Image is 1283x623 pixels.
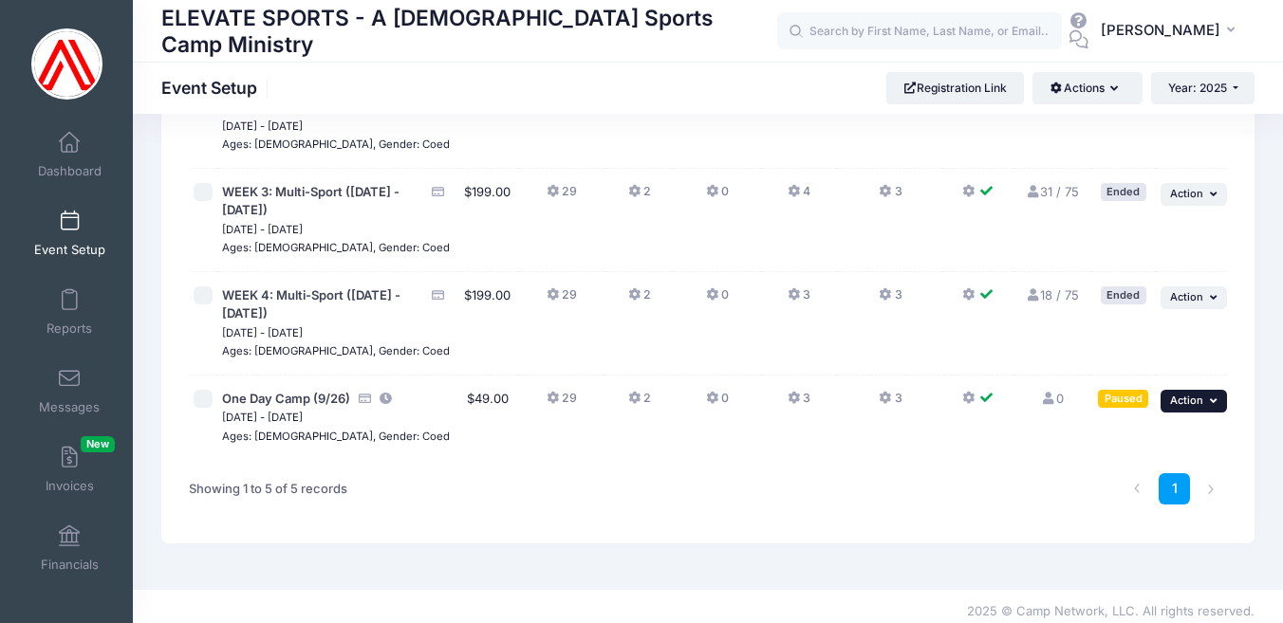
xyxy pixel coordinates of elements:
[222,391,350,406] span: One Day Camp (9/26)
[788,286,810,314] button: 3
[1101,286,1146,304] div: Ended
[1025,184,1079,199] a: 31 / 75
[1161,183,1227,206] button: Action
[788,183,810,211] button: 4
[379,393,394,405] i: This session is currently scheduled to open registration at 09:00 AM America/Los Angeles on 08/25...
[456,376,518,460] td: $49.00
[222,430,450,443] small: Ages: [DEMOGRAPHIC_DATA], Gender: Coed
[25,515,115,581] a: Financials
[879,183,902,211] button: 3
[1170,394,1203,407] span: Action
[430,289,445,302] i: Accepting Credit Card Payments
[161,2,777,60] h1: ELEVATE SPORTS - A [DEMOGRAPHIC_DATA] Sports Camp Ministry
[1161,390,1227,412] button: Action
[46,321,92,337] span: Reports
[222,326,303,339] small: [DATE] - [DATE]
[222,223,303,236] small: [DATE] - [DATE]
[879,286,902,314] button: 3
[222,137,450,151] small: Ages: [DEMOGRAPHIC_DATA], Gender: Coed
[1101,20,1220,41] span: [PERSON_NAME]
[31,28,102,100] img: ELEVATE SPORTS - A Christian Sports Camp Ministry
[25,200,115,266] a: Event Setup
[628,183,651,211] button: 2
[222,411,303,424] small: [DATE] - [DATE]
[628,390,651,417] button: 2
[456,169,518,272] td: $199.00
[886,72,1024,104] a: Registration Link
[25,436,115,503] a: InvoicesNew
[222,287,400,321] span: WEEK 4: Multi-Sport ([DATE] - [DATE])
[706,390,729,417] button: 0
[81,436,115,452] span: New
[41,557,99,573] span: Financials
[357,393,372,405] i: Accepting Credit Card Payments
[547,390,577,417] button: 29
[1168,81,1227,95] span: Year: 2025
[222,344,450,357] small: Ages: [DEMOGRAPHIC_DATA], Gender: Coed
[1025,287,1079,302] a: 18 / 75
[222,119,303,133] small: [DATE] - [DATE]
[456,272,518,376] td: $199.00
[788,390,810,417] button: 3
[38,163,102,179] span: Dashboard
[706,183,729,211] button: 0
[1170,290,1203,303] span: Action
[628,286,651,314] button: 2
[222,241,450,254] small: Ages: [DEMOGRAPHIC_DATA], Gender: Coed
[1088,9,1255,53] button: [PERSON_NAME]
[706,286,729,314] button: 0
[46,478,94,494] span: Invoices
[1032,72,1142,104] button: Actions
[1161,286,1227,309] button: Action
[547,183,577,211] button: 29
[161,78,273,98] h1: Event Setup
[1101,183,1146,201] div: Ended
[967,603,1255,618] span: 2025 © Camp Network, LLC. All rights reserved.
[547,286,577,314] button: 29
[39,399,100,415] span: Messages
[456,65,518,169] td: $199.00
[222,184,400,218] span: WEEK 3: Multi-Sport ([DATE] - [DATE])
[1151,72,1255,104] button: Year: 2025
[25,121,115,188] a: Dashboard
[1170,187,1203,200] span: Action
[430,186,445,198] i: Accepting Credit Card Payments
[879,390,902,417] button: 3
[1159,473,1190,504] a: 1
[25,279,115,345] a: Reports
[189,467,347,511] div: Showing 1 to 5 of 5 records
[34,242,105,258] span: Event Setup
[1098,390,1148,408] div: Paused
[25,357,115,424] a: Messages
[1040,391,1063,406] a: 0
[777,12,1062,50] input: Search by First Name, Last Name, or Email...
